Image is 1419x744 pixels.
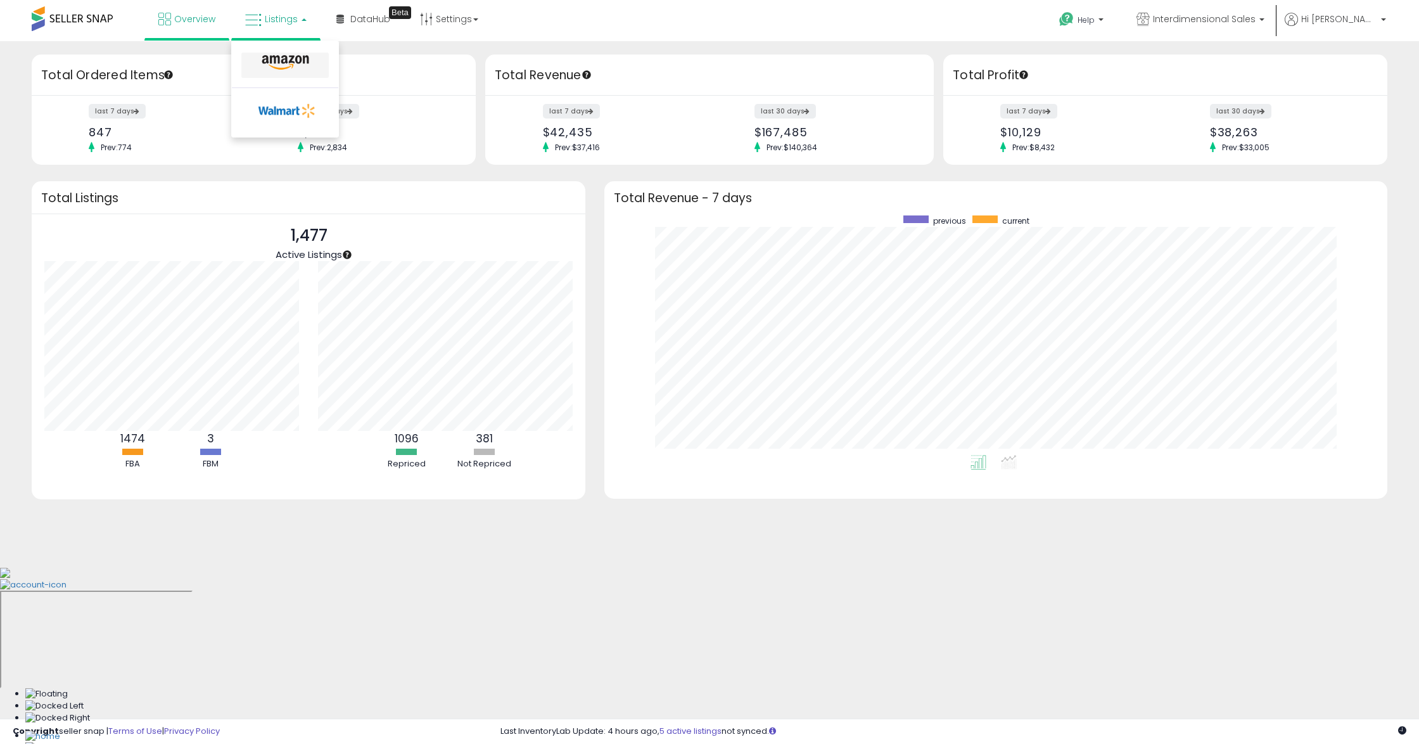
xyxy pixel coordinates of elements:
[303,142,353,153] span: Prev: 2,834
[207,431,214,446] b: 3
[94,142,138,153] span: Prev: 774
[276,248,342,261] span: Active Listings
[1059,11,1074,27] i: Get Help
[265,13,298,25] span: Listings
[174,13,215,25] span: Overview
[25,712,90,724] img: Docked Right
[1006,142,1061,153] span: Prev: $8,432
[1210,104,1271,119] label: last 30 days
[1078,15,1095,25] span: Help
[25,688,68,700] img: Floating
[25,700,84,712] img: Docked Left
[581,69,592,80] div: Tooltip anchor
[395,431,419,446] b: 1096
[933,215,966,226] span: previous
[120,431,145,446] b: 1474
[173,458,249,470] div: FBM
[1216,142,1276,153] span: Prev: $33,005
[476,431,493,446] b: 381
[25,731,60,743] img: Home
[447,458,523,470] div: Not Repriced
[89,125,244,139] div: 847
[1153,13,1256,25] span: Interdimensional Sales
[89,104,146,119] label: last 7 days
[543,125,700,139] div: $42,435
[614,193,1378,203] h3: Total Revenue - 7 days
[41,67,466,84] h3: Total Ordered Items
[1210,125,1365,139] div: $38,263
[543,104,600,119] label: last 7 days
[95,458,171,470] div: FBA
[298,125,453,139] div: 3,416
[163,69,174,80] div: Tooltip anchor
[953,67,1378,84] h3: Total Profit
[341,249,353,260] div: Tooltip anchor
[1018,69,1029,80] div: Tooltip anchor
[1049,2,1116,41] a: Help
[350,13,390,25] span: DataHub
[495,67,924,84] h3: Total Revenue
[1285,13,1386,41] a: Hi [PERSON_NAME]
[41,193,576,203] h3: Total Listings
[369,458,445,470] div: Repriced
[1301,13,1377,25] span: Hi [PERSON_NAME]
[389,6,411,19] div: Tooltip anchor
[1000,104,1057,119] label: last 7 days
[754,125,912,139] div: $167,485
[276,224,342,248] p: 1,477
[549,142,606,153] span: Prev: $37,416
[754,104,816,119] label: last 30 days
[760,142,824,153] span: Prev: $140,364
[1000,125,1155,139] div: $10,129
[1002,215,1029,226] span: current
